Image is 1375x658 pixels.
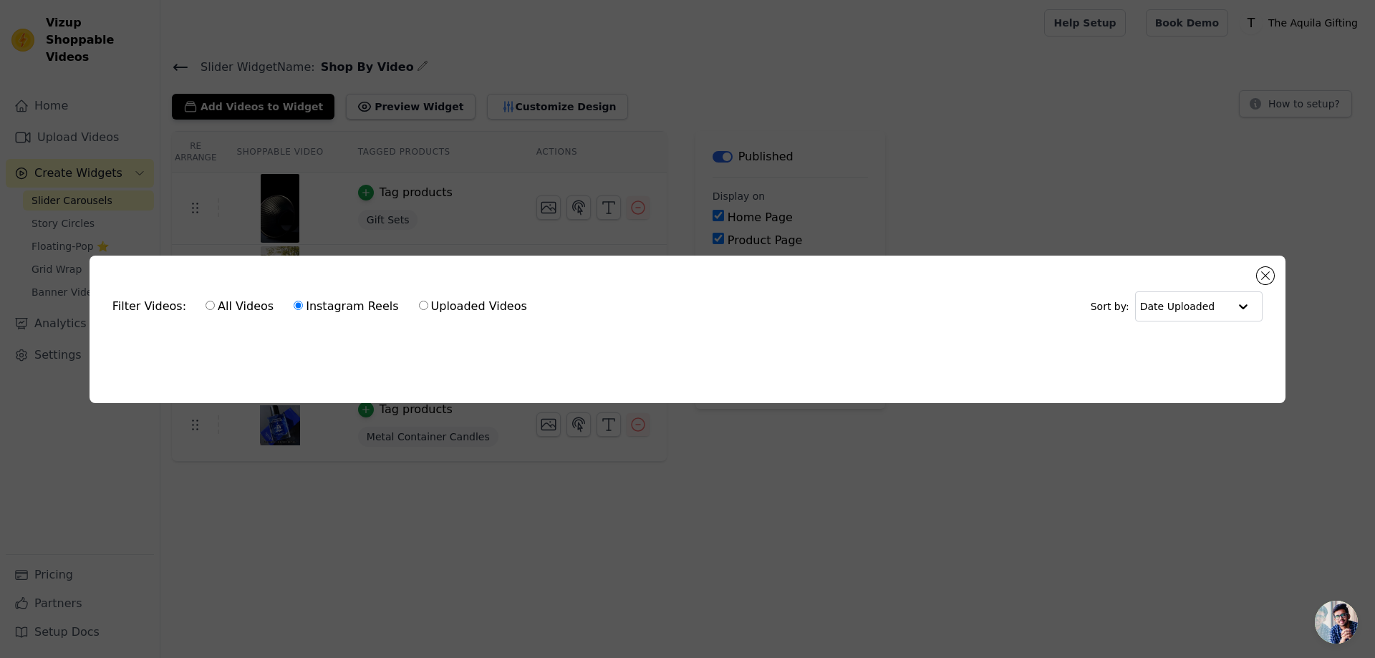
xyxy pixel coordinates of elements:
[112,290,535,323] div: Filter Videos:
[1091,291,1263,321] div: Sort by:
[293,297,399,316] label: Instagram Reels
[1257,267,1274,284] button: Close modal
[418,297,528,316] label: Uploaded Videos
[1315,601,1358,644] div: Open chat
[205,297,274,316] label: All Videos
